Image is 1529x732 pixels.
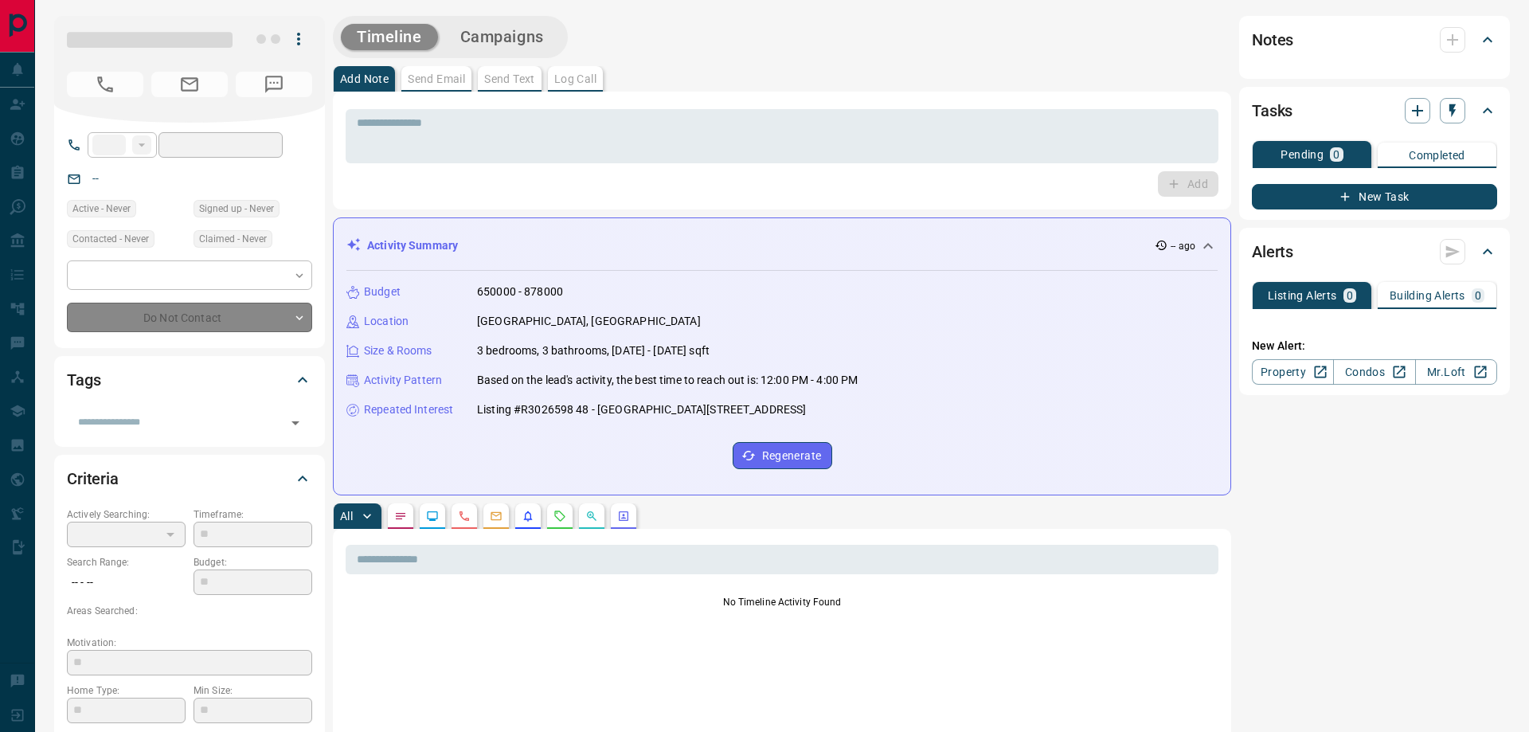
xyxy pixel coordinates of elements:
p: Timeframe: [194,507,312,522]
p: New Alert: [1252,338,1497,354]
a: Mr.Loft [1415,359,1497,385]
button: New Task [1252,184,1497,209]
p: All [340,511,353,522]
svg: Listing Alerts [522,510,534,523]
svg: Notes [394,510,407,523]
span: Active - Never [72,201,131,217]
p: Building Alerts [1390,290,1465,301]
p: 650000 - 878000 [477,284,563,300]
span: Signed up - Never [199,201,274,217]
div: Tasks [1252,92,1497,130]
span: No Number [67,72,143,97]
span: Contacted - Never [72,231,149,247]
p: Based on the lead's activity, the best time to reach out is: 12:00 PM - 4:00 PM [477,372,858,389]
p: Budget: [194,555,312,570]
p: Home Type: [67,683,186,698]
p: Budget [364,284,401,300]
p: -- - -- [67,570,186,596]
div: Do Not Contact [67,303,312,332]
span: No Email [151,72,228,97]
a: Condos [1333,359,1415,385]
svg: Calls [458,510,471,523]
div: Alerts [1252,233,1497,271]
p: 0 [1475,290,1481,301]
p: -- ago [1171,239,1195,253]
p: Listing #R3026598 48 - [GEOGRAPHIC_DATA][STREET_ADDRESS] [477,401,806,418]
p: Search Range: [67,555,186,570]
button: Campaigns [444,24,560,50]
div: Tags [67,361,312,399]
p: Listing Alerts [1268,290,1337,301]
button: Timeline [341,24,438,50]
p: Completed [1409,150,1465,161]
p: Areas Searched: [67,604,312,618]
p: Add Note [340,73,389,84]
a: -- [92,172,99,185]
p: 0 [1333,149,1339,160]
p: Pending [1281,149,1324,160]
p: 3 bedrooms, 3 bathrooms, [DATE] - [DATE] sqft [477,343,710,359]
svg: Lead Browsing Activity [426,510,439,523]
span: Claimed - Never [199,231,267,247]
p: Location [364,313,409,330]
a: Property [1252,359,1334,385]
h2: Tasks [1252,98,1292,123]
div: Criteria [67,460,312,498]
button: Open [284,412,307,434]
p: Activity Summary [367,237,458,254]
div: Activity Summary-- ago [346,231,1218,260]
h2: Notes [1252,27,1293,53]
span: No Number [236,72,312,97]
p: Actively Searching: [67,507,186,522]
p: Activity Pattern [364,372,442,389]
p: Min Size: [194,683,312,698]
h2: Tags [67,367,100,393]
p: No Timeline Activity Found [346,595,1218,609]
svg: Opportunities [585,510,598,523]
button: Regenerate [733,442,832,469]
h2: Criteria [67,466,119,491]
svg: Agent Actions [617,510,630,523]
p: Repeated Interest [364,401,453,418]
p: 0 [1347,290,1353,301]
p: Size & Rooms [364,343,432,359]
div: Notes [1252,21,1497,59]
p: [GEOGRAPHIC_DATA], [GEOGRAPHIC_DATA] [477,313,701,330]
svg: Emails [490,510,502,523]
svg: Requests [553,510,566,523]
p: Motivation: [67,636,312,650]
h2: Alerts [1252,239,1293,264]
